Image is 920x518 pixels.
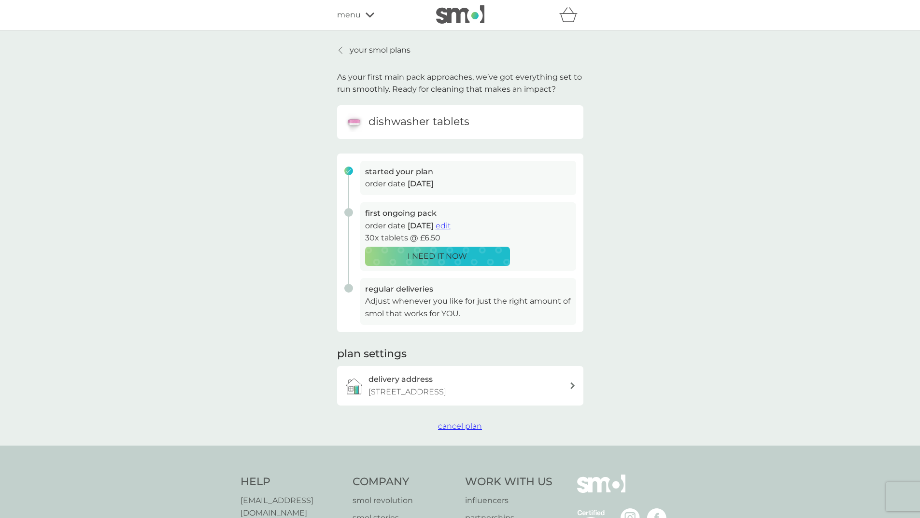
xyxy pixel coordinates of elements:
p: order date [365,178,571,190]
div: basket [559,5,583,25]
p: your smol plans [350,44,410,56]
h6: dishwasher tablets [368,114,469,129]
h4: Work With Us [465,475,552,490]
a: delivery address[STREET_ADDRESS] [337,366,583,405]
h3: started your plan [365,166,571,178]
p: I NEED IT NOW [408,250,467,263]
img: smol [436,5,484,24]
h3: regular deliveries [365,283,571,295]
h4: Company [353,475,455,490]
span: menu [337,9,361,21]
span: cancel plan [438,421,482,431]
h3: delivery address [368,373,433,386]
h4: Help [241,475,343,490]
h2: plan settings [337,347,407,362]
img: smol [577,475,625,507]
p: [STREET_ADDRESS] [368,386,446,398]
p: As your first main pack approaches, we’ve got everything set to run smoothly. Ready for cleaning ... [337,71,583,96]
p: Adjust whenever you like for just the right amount of smol that works for YOU. [365,295,571,320]
button: I NEED IT NOW [365,247,510,266]
img: dishwasher tablets [344,112,364,132]
p: 30x tablets @ £6.50 [365,232,571,244]
span: edit [436,221,451,230]
h3: first ongoing pack [365,207,571,220]
button: cancel plan [438,420,482,433]
a: smol revolution [353,494,455,507]
p: order date [365,220,571,232]
button: edit [436,220,451,232]
a: your smol plans [337,44,410,56]
span: [DATE] [408,221,434,230]
span: [DATE] [408,179,434,188]
a: influencers [465,494,552,507]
